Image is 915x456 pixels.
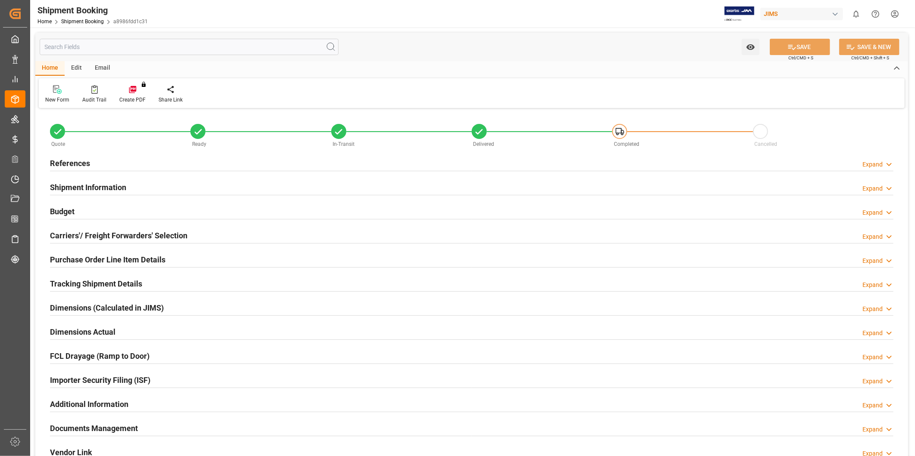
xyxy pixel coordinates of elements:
[37,18,52,25] a: Home
[862,280,883,290] div: Expand
[50,350,149,362] h2: FCL Drayage (Ramp to Door)
[50,374,150,386] h2: Importer Security Filing (ISF)
[770,39,830,55] button: SAVE
[862,160,883,169] div: Expand
[866,4,885,24] button: Help Center
[760,6,847,22] button: JIMS
[50,326,115,338] h2: Dimensions Actual
[65,61,88,76] div: Edit
[50,182,126,193] h2: Shipment Information
[862,353,883,362] div: Expand
[742,39,759,55] button: open menu
[862,377,883,386] div: Expand
[50,230,187,241] h2: Carriers'/ Freight Forwarders' Selection
[37,4,148,17] div: Shipment Booking
[82,96,106,104] div: Audit Trail
[862,425,883,434] div: Expand
[851,55,889,61] span: Ctrl/CMD + Shift + S
[473,141,494,147] span: Delivered
[839,39,899,55] button: SAVE & NEW
[333,141,355,147] span: In-Transit
[862,329,883,338] div: Expand
[847,4,866,24] button: show 0 new notifications
[50,302,164,314] h2: Dimensions (Calculated in JIMS)
[50,422,138,434] h2: Documents Management
[50,398,128,410] h2: Additional Information
[862,208,883,217] div: Expand
[754,141,777,147] span: Cancelled
[862,232,883,241] div: Expand
[725,6,754,22] img: Exertis%20JAM%20-%20Email%20Logo.jpg_1722504956.jpg
[862,305,883,314] div: Expand
[50,254,165,265] h2: Purchase Order Line Item Details
[760,8,843,20] div: JIMS
[50,206,75,217] h2: Budget
[88,61,117,76] div: Email
[614,141,639,147] span: Completed
[862,184,883,193] div: Expand
[35,61,65,76] div: Home
[40,39,339,55] input: Search Fields
[862,401,883,410] div: Expand
[52,141,65,147] span: Quote
[788,55,813,61] span: Ctrl/CMD + S
[61,18,104,25] a: Shipment Booking
[50,157,90,169] h2: References
[862,256,883,265] div: Expand
[192,141,206,147] span: Ready
[159,96,183,104] div: Share Link
[50,278,142,290] h2: Tracking Shipment Details
[45,96,69,104] div: New Form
